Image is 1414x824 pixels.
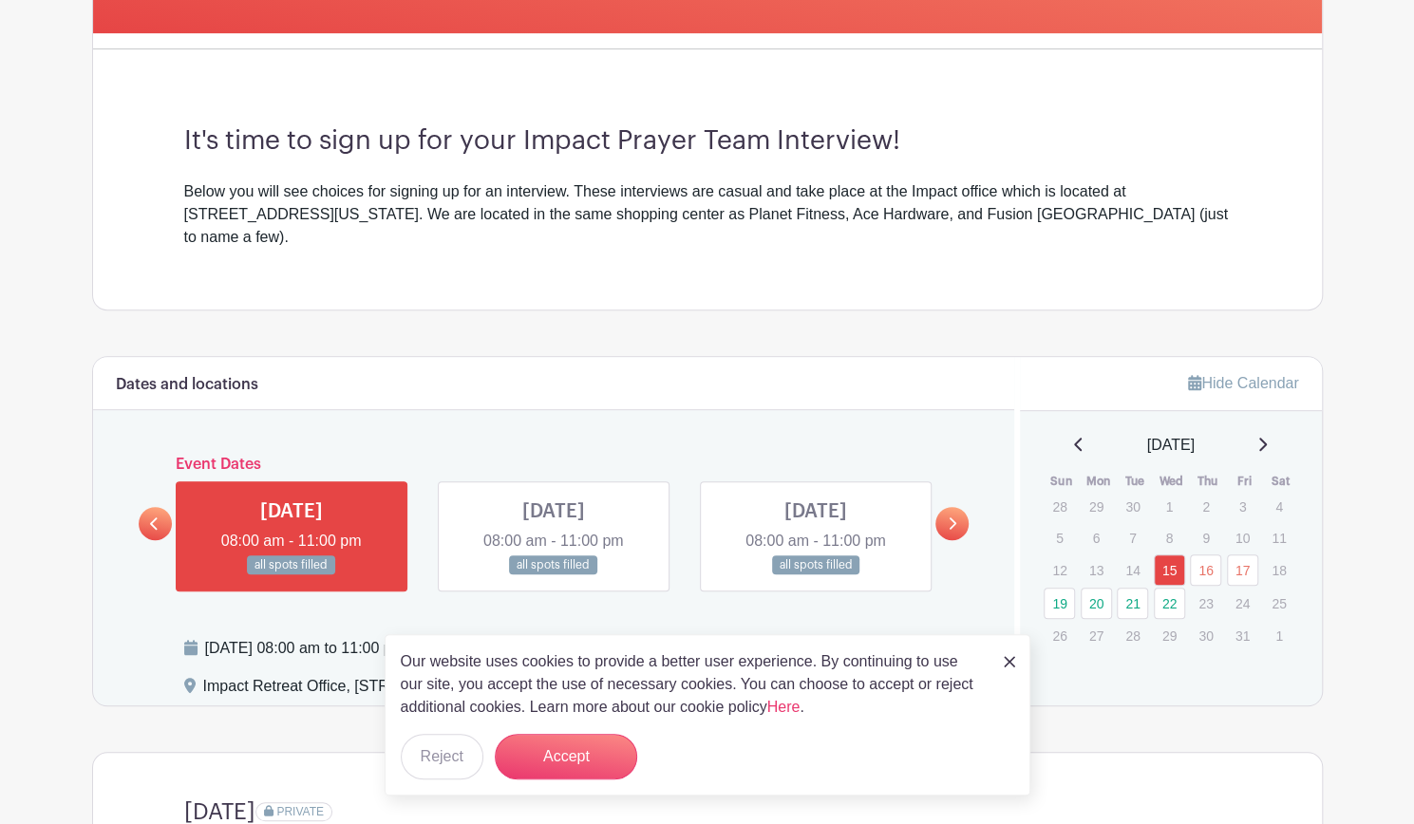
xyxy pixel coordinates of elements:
p: 24 [1227,589,1258,618]
th: Tue [1116,472,1153,491]
p: Our website uses cookies to provide a better user experience. By continuing to use our site, you ... [401,650,984,719]
p: 23 [1190,589,1221,618]
p: 1 [1263,621,1294,650]
p: 7 [1117,523,1148,552]
p: 18 [1263,555,1294,585]
p: 11 [1263,523,1294,552]
a: Here [767,699,801,715]
a: 15 [1154,554,1185,586]
p: 28 [1044,492,1075,521]
a: 20 [1081,588,1112,619]
div: [DATE] 08:00 am to 11:00 pm [205,637,713,660]
th: Sun [1043,472,1080,491]
a: 16 [1190,554,1221,586]
button: Reject [401,734,483,779]
th: Thu [1189,472,1226,491]
p: 31 [1227,621,1258,650]
p: 1 [1154,492,1185,521]
span: [DATE] [1147,434,1195,457]
button: Accept [495,734,637,779]
a: 19 [1044,588,1075,619]
p: 27 [1081,621,1112,650]
a: 17 [1227,554,1258,586]
h3: It's time to sign up for your Impact Prayer Team Interview! [184,125,1231,158]
a: 21 [1117,588,1148,619]
th: Sat [1262,472,1299,491]
p: 3 [1227,492,1258,521]
p: 13 [1081,555,1112,585]
p: 30 [1190,621,1221,650]
p: 29 [1154,621,1185,650]
a: 22 [1154,588,1185,619]
p: 8 [1154,523,1185,552]
p: 5 [1044,523,1075,552]
a: Hide Calendar [1188,375,1298,391]
div: Below you will see choices for signing up for an interview. These interviews are casual and take ... [184,180,1231,249]
span: PRIVATE [276,805,324,818]
p: 9 [1190,523,1221,552]
th: Mon [1080,472,1117,491]
h6: Event Dates [172,456,936,474]
p: 4 [1263,492,1294,521]
img: close_button-5f87c8562297e5c2d7936805f587ecaba9071eb48480494691a3f1689db116b3.svg [1004,656,1015,667]
p: 26 [1044,621,1075,650]
p: 12 [1044,555,1075,585]
h6: Dates and locations [116,376,258,394]
th: Wed [1153,472,1190,491]
p: 29 [1081,492,1112,521]
th: Fri [1226,472,1263,491]
p: 14 [1117,555,1148,585]
p: 25 [1263,589,1294,618]
p: 30 [1117,492,1148,521]
p: 2 [1190,492,1221,521]
p: 10 [1227,523,1258,552]
p: 28 [1117,621,1148,650]
p: 6 [1081,523,1112,552]
div: Impact Retreat Office, [STREET_ADDRESS][US_STATE] [203,675,590,705]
